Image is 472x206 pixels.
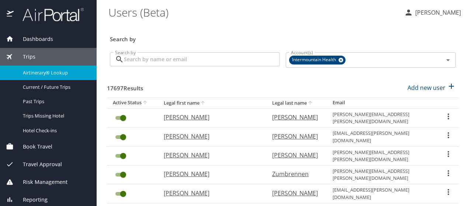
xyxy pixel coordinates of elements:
th: Email [327,98,438,108]
td: [PERSON_NAME][EMAIL_ADDRESS][PERSON_NAME][DOMAIN_NAME] [327,165,438,184]
p: [PERSON_NAME] [164,113,257,122]
p: [PERSON_NAME] [164,170,257,178]
img: icon-airportal.png [7,7,14,22]
span: Past Trips [23,98,88,105]
span: Airtinerary® Lookup [23,69,88,76]
span: Risk Management [14,178,67,186]
button: sort [142,99,149,107]
td: [EMAIL_ADDRESS][PERSON_NAME][DOMAIN_NAME] [327,128,438,146]
p: [PERSON_NAME] [272,151,318,160]
td: [EMAIL_ADDRESS][PERSON_NAME][DOMAIN_NAME] [327,184,438,203]
h3: 17697 Results [107,80,143,92]
p: [PERSON_NAME] [413,8,461,17]
p: [PERSON_NAME] [164,151,257,160]
span: Trips [14,53,35,61]
td: [PERSON_NAME][EMAIL_ADDRESS][PERSON_NAME][DOMAIN_NAME] [327,146,438,165]
span: Trips Missing Hotel [23,112,88,119]
button: [PERSON_NAME] [401,6,464,19]
h3: Search by [110,31,456,43]
span: Book Travel [14,143,52,151]
p: [PERSON_NAME] [272,132,318,141]
span: Current / Future Trips [23,84,88,91]
th: Legal last name [266,98,327,108]
span: Dashboards [14,35,53,43]
p: Add new user [407,83,445,92]
p: [PERSON_NAME] [164,189,257,198]
button: sort [307,100,314,107]
td: [PERSON_NAME][EMAIL_ADDRESS][PERSON_NAME][DOMAIN_NAME] [327,108,438,127]
th: Legal first name [158,98,266,108]
p: Zumbrennen [272,170,318,178]
span: Travel Approval [14,160,62,168]
th: Active Status [107,98,158,108]
h1: Users (Beta) [108,1,398,24]
button: Add new user [405,80,459,96]
img: airportal-logo.png [14,7,84,22]
div: Intermountain Health [289,56,346,64]
input: Search by name or email [124,52,280,66]
span: Hotel Check-ins [23,127,88,134]
span: Reporting [14,196,48,204]
span: Intermountain Health [289,56,340,64]
button: sort [199,100,207,107]
p: [PERSON_NAME] [272,113,318,122]
p: [PERSON_NAME] [164,132,257,141]
p: [PERSON_NAME] [272,189,318,198]
button: Open [443,55,453,65]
